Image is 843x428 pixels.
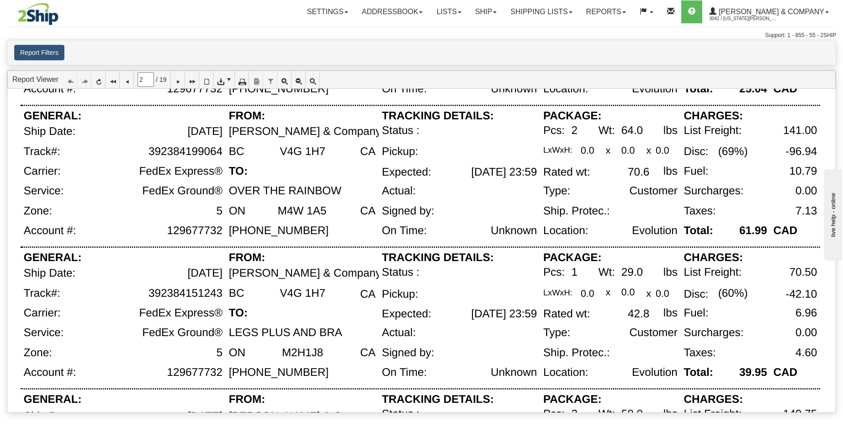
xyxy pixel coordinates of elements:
[382,288,419,300] div: Pickup:
[382,124,419,137] div: Status :
[382,145,419,158] div: Pickup:
[306,71,320,88] a: Toggle FullPage/PageWidth
[630,326,678,339] div: Customer
[571,408,578,420] div: 2
[632,83,678,95] div: Evolution
[795,307,817,319] div: 6.96
[24,347,52,359] div: Zone:
[24,110,82,122] div: GENERAL:
[684,326,744,339] div: Surcharges:
[581,145,594,156] div: 0.0
[718,145,748,158] div: (69%)
[24,185,64,198] div: Service:
[571,124,578,137] div: 2
[229,145,244,158] div: BC
[142,326,223,339] div: FedEx Ground®
[14,45,64,60] button: Report Filters
[630,185,678,198] div: Customer
[543,185,570,198] div: Type:
[120,71,134,88] a: Previous Page
[277,71,292,88] a: Zoom In
[382,166,431,179] div: Expected:
[429,0,468,23] a: Lists
[491,83,537,95] div: Unknown
[783,408,817,420] div: 149.75
[24,83,76,95] div: Account #:
[167,83,223,95] div: 129677732
[599,124,615,137] div: Wt:
[684,185,744,198] div: Surcharges:
[571,266,578,278] div: 1
[543,225,589,237] div: Location:
[718,287,748,300] div: (60%)
[229,205,245,217] div: ON
[229,251,265,264] div: FROM:
[702,0,836,23] a: [PERSON_NAME] & Company 3042 / [US_STATE][PERSON_NAME]
[382,225,427,237] div: On Time:
[684,366,713,379] div: Total:
[789,266,817,278] div: 70.50
[543,288,573,298] div: LxWxH:
[91,71,106,88] a: Refresh
[229,165,248,177] div: TO:
[24,410,75,423] div: Ship Date:
[7,8,85,15] div: live help - online
[656,145,669,156] div: 0.0
[632,366,678,379] div: Evolution
[106,71,120,88] a: First Page
[229,287,244,300] div: BC
[795,185,817,198] div: 0.00
[739,83,767,95] div: 25.04
[663,266,678,278] div: lbs
[543,366,589,379] div: Location:
[382,308,431,320] div: Expected:
[229,110,265,122] div: FROM:
[543,145,573,155] div: LxWxH:
[543,166,590,179] div: Rated wt:
[656,288,669,299] div: 0.0
[229,126,403,138] div: [PERSON_NAME] & Company Ltd.
[684,251,743,264] div: CHARGES:
[24,165,61,177] div: Carrier:
[684,145,709,158] div: Disc:
[24,393,82,406] div: GENERAL:
[491,225,537,237] div: Unknown
[621,408,643,420] div: 58.0
[292,71,306,88] a: Zoom Out
[217,347,223,359] div: 5
[543,110,602,122] div: PACKAGE:
[716,8,824,16] span: [PERSON_NAME] & Company
[24,307,61,319] div: Carrier:
[795,205,817,217] div: 7.13
[543,266,565,278] div: Pcs:
[739,225,767,237] div: 61.99
[773,83,797,95] div: CAD
[491,366,537,379] div: Unknown
[599,408,615,420] div: Wt:
[24,267,75,280] div: Ship Date:
[684,266,742,278] div: List Freight:
[360,347,376,359] div: CA
[382,110,494,122] div: TRACKING DETAILS:
[606,287,611,298] div: x
[24,205,52,217] div: Zone:
[229,307,248,319] div: TO:
[628,166,649,179] div: 70.6
[156,75,158,84] span: /
[382,205,435,217] div: Signed by:
[213,71,235,88] a: Export
[229,225,329,237] div: [PHONE_NUMBER]
[282,347,323,359] div: M2H1J8
[148,145,223,158] div: 392384199064
[543,308,590,320] div: Rated wt:
[663,408,678,420] div: lbs
[382,251,494,264] div: TRACKING DETAILS:
[360,288,376,300] div: CA
[663,124,678,137] div: lbs
[646,288,651,299] div: x
[229,393,265,406] div: FROM:
[504,0,579,23] a: Shipping lists
[24,366,76,379] div: Account #:
[684,225,713,237] div: Total:
[24,251,82,264] div: GENERAL:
